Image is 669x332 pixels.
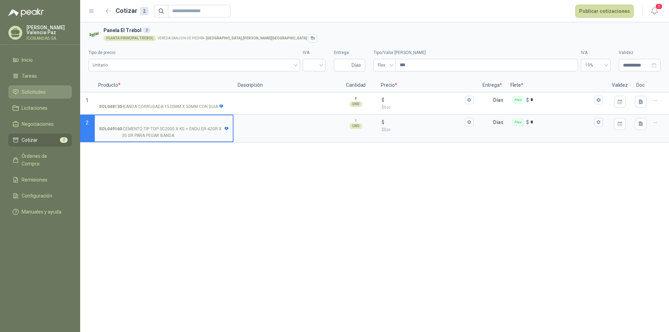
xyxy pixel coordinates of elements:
label: IVA [581,49,610,56]
p: ICOBANDAS SA [26,36,72,40]
span: Solicitudes [22,88,46,96]
span: Flex [378,60,392,70]
div: PLANTA PRINCIPAL TREBOL [103,36,156,41]
span: ,00 [386,106,391,109]
span: 1 [655,3,663,10]
label: Validez [619,49,661,56]
a: Tareas [8,69,72,83]
p: $ [526,118,529,126]
a: Cotizar2 [8,133,72,147]
p: Validez [608,78,632,92]
a: Configuración [8,189,72,202]
img: Logo peakr [8,8,44,17]
input: Flex $ [530,97,593,102]
label: Tipo/Valor [PERSON_NAME] [374,49,578,56]
input: $$0,00 [386,119,463,125]
a: Manuales y ayuda [8,205,72,218]
p: Doc [632,78,649,92]
strong: SOL049160 [99,126,122,139]
button: $$0,00 [465,118,474,126]
input: Flex $ [530,119,593,125]
label: IVA [303,49,325,56]
p: VEREDA SANJON DE PIEDRA - [157,37,307,40]
h3: Panela El Trébol [103,26,658,34]
span: 0 [384,127,391,132]
p: Entrega [478,78,506,92]
img: Company Logo [89,29,101,41]
span: Días [352,59,361,71]
span: 0 [384,105,391,110]
input: SOL049160-CEMENTO TIP TOP SC2000 X KG + ENDU.ER-42GR X 30 GR PARA PEGAR BANDA [99,120,229,125]
p: $ [526,96,529,104]
span: Licitaciones [22,104,47,112]
p: - BANDA CORRUGADA 1520MM X 50MM CON GUIA [99,103,224,110]
p: $ [382,96,384,104]
p: 8 [355,96,357,101]
h2: Cotizar [116,6,148,16]
label: Tipo de precio [89,49,300,56]
span: Tareas [22,72,37,80]
a: Negociaciones [8,117,72,131]
a: Remisiones [8,173,72,186]
a: Órdenes de Compra [8,149,72,170]
a: Solicitudes [8,85,72,99]
span: Inicio [22,56,33,64]
button: Flex $ [594,118,603,126]
button: $$0,00 [465,96,474,104]
p: [PERSON_NAME] Valencia Paz [26,25,72,35]
span: Configuración [22,192,52,200]
p: Descripción [233,78,335,92]
p: $ [382,118,384,126]
input: $$0,00 [386,97,463,102]
p: - CEMENTO TIP TOP SC2000 X KG + ENDU.ER-42GR X 30 GR PARA PEGAR BANDA [99,126,229,139]
span: Remisiones [22,176,47,184]
span: 19% [585,60,606,70]
span: Cotizar [22,136,38,144]
span: Negociaciones [22,120,54,128]
span: 2 [86,120,89,125]
p: 1 [355,118,357,124]
div: Flex [513,96,523,103]
p: Días [493,115,506,129]
p: Cantidad [335,78,377,92]
div: UND [349,101,362,107]
p: Precio [377,78,478,92]
strong: SOL048130 [99,103,122,110]
a: Inicio [8,53,72,67]
span: Órdenes de Compra [22,152,65,168]
div: 2 [140,7,148,15]
div: UND [349,123,362,129]
p: Producto [94,78,233,92]
span: Manuales y ayuda [22,208,61,216]
p: Flete [506,78,608,92]
span: 1 [86,98,89,103]
a: Licitaciones [8,101,72,115]
div: Flex [513,119,523,126]
button: Flex $ [594,96,603,104]
span: ,00 [386,128,391,132]
button: Publicar cotizaciones [575,5,634,18]
div: 2 [143,28,151,33]
p: $ [382,104,473,111]
span: 2 [60,137,68,143]
button: 1 [648,5,661,17]
strong: [GEOGRAPHIC_DATA] , [PERSON_NAME][GEOGRAPHIC_DATA] [206,36,307,40]
label: Entrega [334,49,365,56]
p: $ [382,126,473,133]
span: Unitario [93,60,296,70]
input: SOL048130-BANDA CORRUGADA 1520MM X 50MM CON GUIA [99,98,229,103]
p: Días [493,93,506,107]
